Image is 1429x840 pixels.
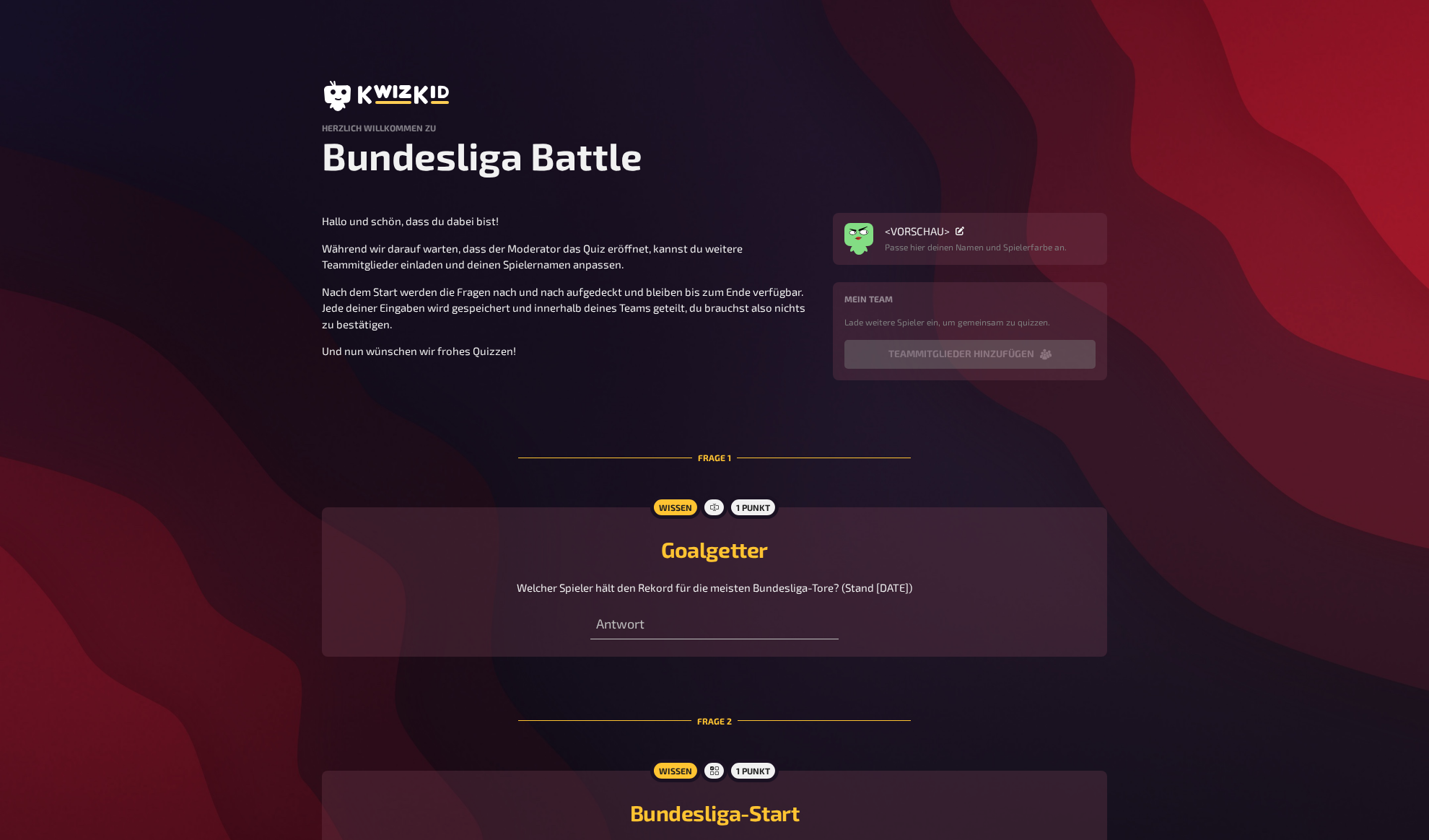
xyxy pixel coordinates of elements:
[727,496,779,519] div: 1 Punkt
[885,240,1067,253] p: Passe hier deinen Namen und Spielerfarbe an.
[518,680,911,762] div: Frage 2
[590,611,838,639] input: Antwort
[844,315,1096,328] p: Lade weitere Spieler ein, um gemeinsam zu quizzen.
[322,284,816,333] p: Nach dem Start werden die Fragen nach und nach aufgedeckt und bleiben bis zum Ende verfügbar. Jed...
[339,800,1090,826] h2: Bundesliga-Start
[727,759,779,782] div: 1 Punkt
[518,416,911,499] div: Frage 1
[322,133,1107,178] h1: Bundesliga Battle
[322,213,816,229] p: Hallo und schön, dass du dabei bist!
[844,224,873,253] button: Avatar
[844,220,873,249] img: Avatar
[339,536,1090,562] h2: Goalgetter
[650,759,701,782] div: Wissen
[517,581,912,594] span: Welcher Spieler hält den Rekord für die meisten Bundesliga-Tore? (Stand [DATE])
[322,240,816,273] p: Während wir darauf warten, dass der Moderator das Quiz eröffnet, kannst du weitere Teammitglieder...
[650,496,701,519] div: Wissen
[322,123,1107,133] h4: Herzlich Willkommen zu
[844,340,1096,369] button: Teammitglieder hinzufügen
[844,294,1096,304] h4: Mein Team
[885,224,950,237] span: <VORSCHAU>
[322,343,816,359] p: Und nun wünschen wir frohes Quizzen!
